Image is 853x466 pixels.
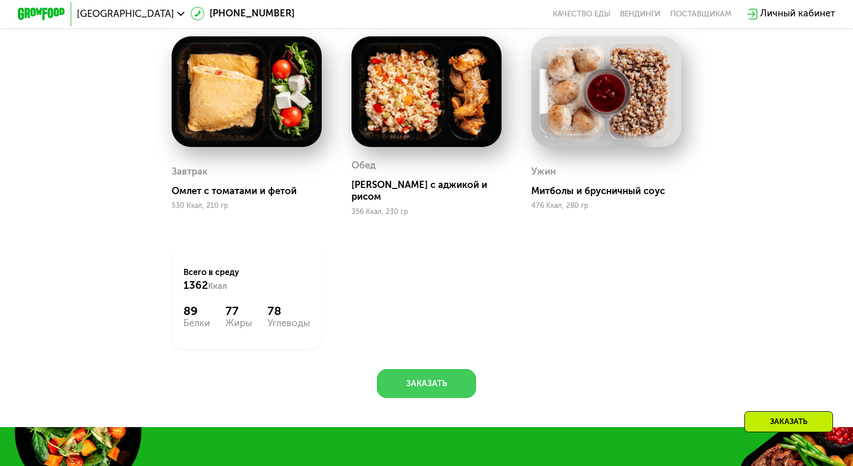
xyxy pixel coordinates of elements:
[267,304,310,319] div: 78
[172,202,322,210] div: 530 Ккал, 210 гр
[183,304,210,319] div: 89
[531,202,681,210] div: 476 Ккал, 280 гр
[183,319,210,328] div: Белки
[553,9,611,19] a: Качество еды
[351,208,502,216] div: 356 Ккал, 230 гр
[531,185,691,197] div: Митболы и брусничный соус
[77,9,174,19] span: [GEOGRAPHIC_DATA]
[760,7,835,21] div: Личный кабинет
[225,319,252,328] div: Жиры
[267,319,310,328] div: Углеводы
[670,9,732,19] div: поставщикам
[172,163,207,181] div: Завтрак
[351,157,376,175] div: Обед
[183,266,310,292] div: Всего в среду
[351,179,511,203] div: [PERSON_NAME] с аджикой и рисом
[744,411,833,432] div: Заказать
[191,7,295,21] a: [PHONE_NUMBER]
[172,185,331,197] div: Омлет с томатами и фетой
[183,279,208,291] span: 1362
[531,163,556,181] div: Ужин
[377,369,476,398] button: Заказать
[208,281,227,291] span: Ккал
[225,304,252,319] div: 77
[620,9,660,19] a: Вендинги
